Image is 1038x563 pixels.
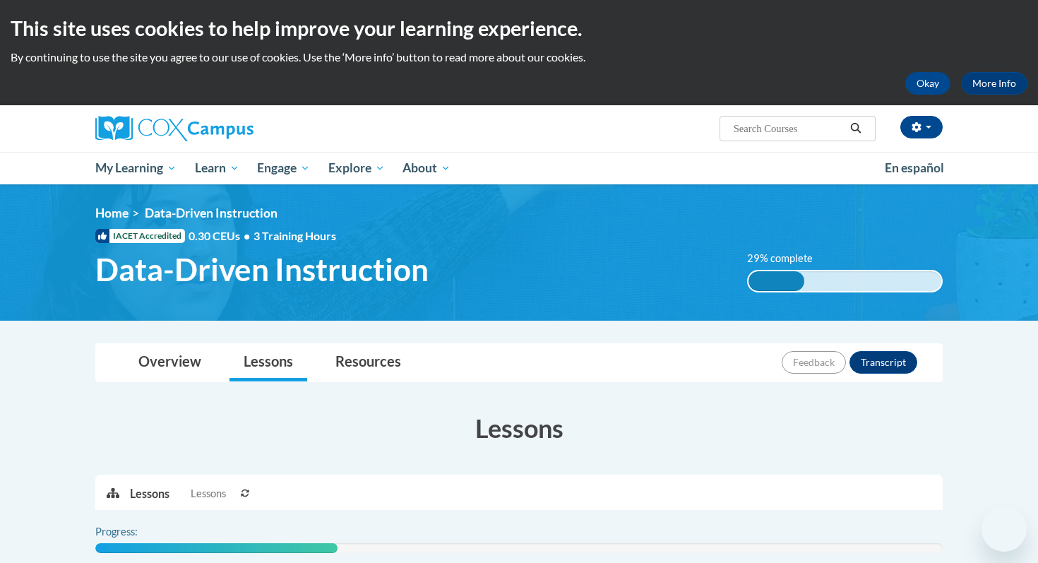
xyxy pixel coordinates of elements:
[244,229,250,242] span: •
[248,152,319,184] a: Engage
[321,344,415,381] a: Resources
[145,206,278,220] span: Data-Driven Instruction
[95,229,185,243] span: IACET Accredited
[124,344,215,381] a: Overview
[885,160,944,175] span: En español
[191,486,226,502] span: Lessons
[74,152,964,184] div: Main menu
[189,228,253,244] span: 0.30 CEUs
[95,410,943,446] h3: Lessons
[782,351,846,374] button: Feedback
[732,120,845,137] input: Search Courses
[11,49,1027,65] p: By continuing to use the site you agree to our use of cookies. Use the ‘More info’ button to read...
[95,524,177,540] label: Progress:
[900,116,943,138] button: Account Settings
[229,344,307,381] a: Lessons
[95,116,364,141] a: Cox Campus
[328,160,385,177] span: Explore
[394,152,460,184] a: About
[186,152,249,184] a: Learn
[905,72,950,95] button: Okay
[961,72,1027,95] a: More Info
[11,14,1027,42] h2: This site uses cookies to help improve your learning experience.
[130,486,169,502] p: Lessons
[845,120,866,137] button: Search
[747,251,828,266] label: 29% complete
[95,251,429,288] span: Data-Driven Instruction
[95,206,129,220] a: Home
[257,160,310,177] span: Engage
[876,153,953,183] a: En español
[95,116,253,141] img: Cox Campus
[748,271,804,291] div: 29% complete
[402,160,451,177] span: About
[982,506,1027,552] iframe: Button to launch messaging window
[849,351,917,374] button: Transcript
[319,152,394,184] a: Explore
[195,160,239,177] span: Learn
[86,152,186,184] a: My Learning
[95,160,177,177] span: My Learning
[253,229,336,242] span: 3 Training Hours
